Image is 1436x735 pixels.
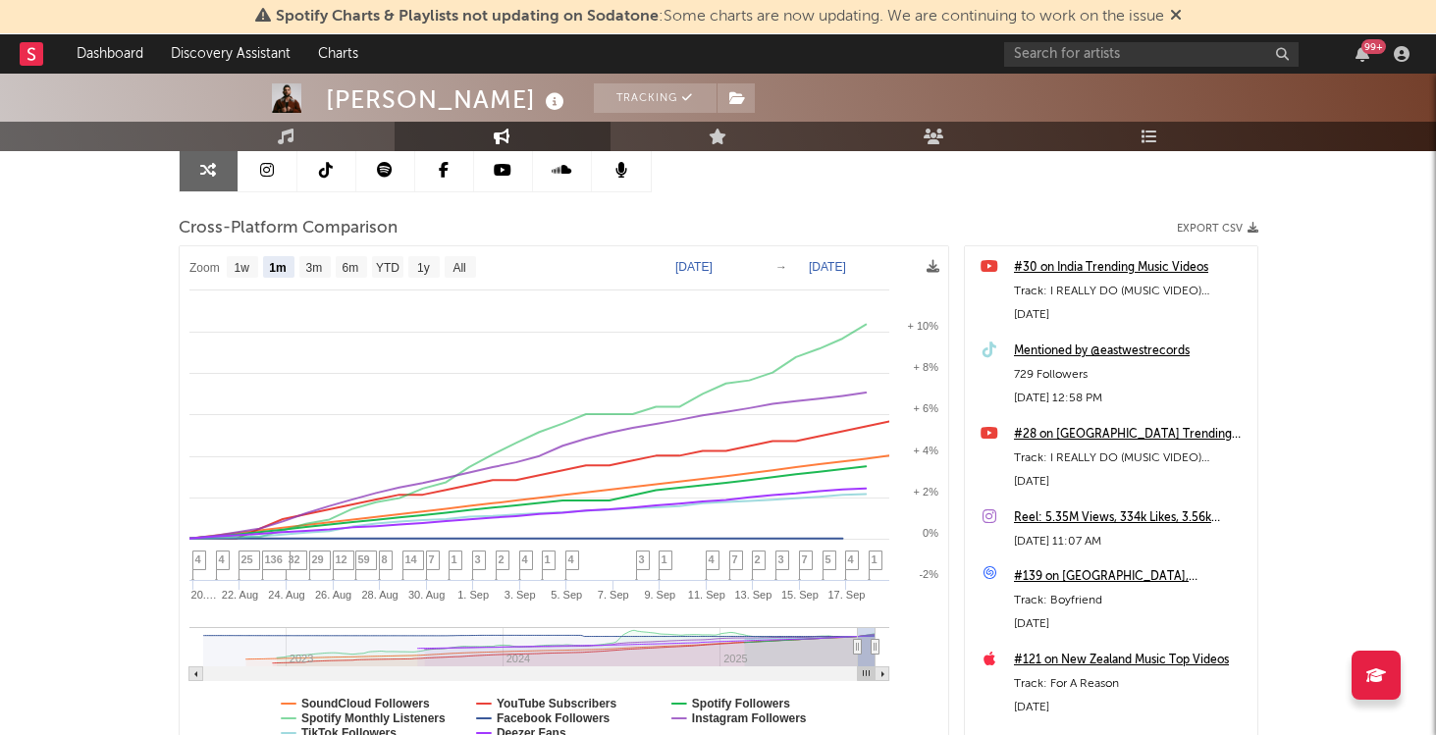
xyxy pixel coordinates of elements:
[304,34,372,74] a: Charts
[429,553,435,565] span: 7
[452,261,465,275] text: All
[314,589,350,601] text: 26. Aug
[179,217,398,240] span: Cross-Platform Comparison
[475,553,481,565] span: 3
[1014,340,1248,363] a: Mentioned by @eastwestrecords
[1014,256,1248,280] a: #30 on India Trending Music Videos
[289,553,300,565] span: 32
[662,553,667,565] span: 1
[457,589,489,601] text: 1. Sep
[913,486,938,498] text: + 2%
[709,553,715,565] span: 4
[268,589,304,601] text: 24. Aug
[1014,446,1248,470] div: Track: I REALLY DO (MUSIC VIDEO) [PERSON_NAME]| IKKY | Latest Punjabi Songs 2025
[269,261,286,275] text: 1m
[594,83,717,113] button: Tracking
[241,553,253,565] span: 25
[1004,42,1299,67] input: Search for artists
[1014,612,1248,636] div: [DATE]
[265,553,283,565] span: 136
[276,9,659,25] span: Spotify Charts & Playlists not updating on Sodatone
[907,320,938,332] text: + 10%
[872,553,878,565] span: 1
[597,589,628,601] text: 7. Sep
[1014,423,1248,446] a: #28 on [GEOGRAPHIC_DATA] Trending Music Videos
[234,261,249,275] text: 1w
[551,589,582,601] text: 5. Sep
[1014,470,1248,494] div: [DATE]
[342,261,358,275] text: 6m
[1177,223,1258,235] button: Export CSV
[687,589,724,601] text: 11. Sep
[496,711,610,725] text: Facebook Followers
[732,553,738,565] span: 7
[499,553,505,565] span: 2
[312,553,324,565] span: 29
[189,261,220,275] text: Zoom
[358,553,370,565] span: 59
[913,402,938,414] text: + 6%
[827,589,865,601] text: 17. Sep
[755,553,761,565] span: 2
[63,34,157,74] a: Dashboard
[675,260,713,274] text: [DATE]
[405,553,417,565] span: 14
[276,9,1164,25] span: : Some charts are now updating. We are continuing to work on the issue
[919,568,938,580] text: -2%
[1014,565,1248,589] a: #139 on [GEOGRAPHIC_DATA], [GEOGRAPHIC_DATA]
[504,589,535,601] text: 3. Sep
[568,553,574,565] span: 4
[775,260,787,274] text: →
[382,553,388,565] span: 8
[375,261,399,275] text: YTD
[326,83,569,116] div: [PERSON_NAME]
[780,589,818,601] text: 15. Sep
[195,553,201,565] span: 4
[305,261,322,275] text: 3m
[1356,46,1369,62] button: 99+
[1014,696,1248,719] div: [DATE]
[1014,672,1248,696] div: Track: For A Reason
[691,711,806,725] text: Instagram Followers
[1014,589,1248,612] div: Track: Boyfriend
[1014,649,1248,672] a: #121 on New Zealand Music Top Videos
[336,553,347,565] span: 12
[802,553,808,565] span: 7
[417,261,430,275] text: 1y
[825,553,831,565] span: 5
[644,589,675,601] text: 9. Sep
[1170,9,1182,25] span: Dismiss
[407,589,444,601] text: 30. Aug
[452,553,457,565] span: 1
[1014,506,1248,530] a: Reel: 5.35M Views, 334k Likes, 3.56k Comments
[778,553,784,565] span: 3
[734,589,771,601] text: 13. Sep
[1014,363,1248,387] div: 729 Followers
[1014,530,1248,553] div: [DATE] 11:07 AM
[221,589,257,601] text: 22. Aug
[1014,387,1248,410] div: [DATE] 12:58 PM
[301,711,446,725] text: Spotify Monthly Listeners
[923,527,938,539] text: 0%
[522,553,528,565] span: 4
[361,589,398,601] text: 28. Aug
[301,697,430,710] text: SoundCloud Followers
[913,445,938,456] text: + 4%
[913,361,938,373] text: + 8%
[691,697,789,710] text: Spotify Followers
[1361,39,1386,54] div: 99 +
[496,697,616,710] text: YouTube Subscribers
[809,260,846,274] text: [DATE]
[545,553,551,565] span: 1
[1014,280,1248,303] div: Track: I REALLY DO (MUSIC VIDEO) [PERSON_NAME]| IKKY | Latest Punjabi Songs 2025
[848,553,854,565] span: 4
[157,34,304,74] a: Discovery Assistant
[1014,303,1248,327] div: [DATE]
[639,553,645,565] span: 3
